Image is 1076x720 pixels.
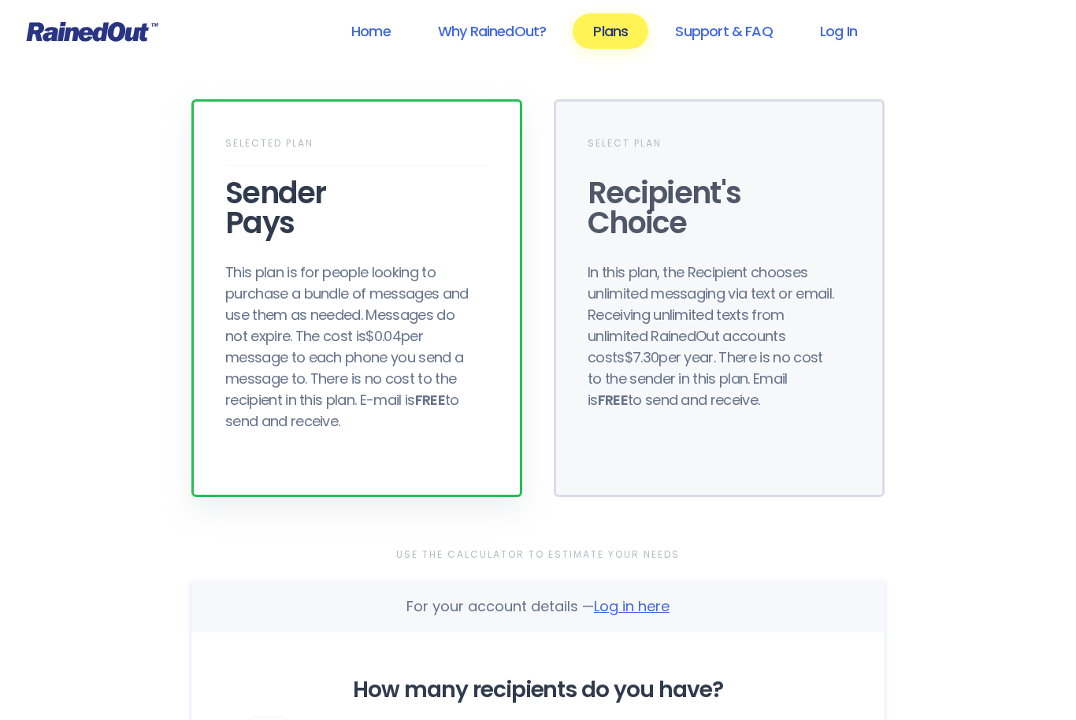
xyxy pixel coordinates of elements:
[800,13,877,49] a: Log In
[588,133,851,166] div: Select Plan
[191,544,885,565] div: Use the Calculator to Estimate Your Needs
[588,178,851,238] div: Recipient's Choice
[331,13,411,49] a: Home
[655,13,792,49] a: Support & FAQ
[598,390,628,410] b: FREE
[225,133,488,166] div: Selected Plan
[588,262,840,410] div: In this plan, the Recipient chooses unlimited messaging via text or email. Receiving unlimited te...
[594,596,670,616] span: Log in here
[239,680,837,700] div: How many recipients do you have?
[225,262,477,432] div: This plan is for people looking to purchase a bundle of messages and use them as needed. Messages...
[191,99,522,497] div: Selected PlanSenderPaysThis plan is for people looking to purchase a bundle of messages and use t...
[406,596,670,617] div: For your account details —
[417,13,567,49] a: Why RainedOut?
[415,390,445,410] b: FREE
[573,13,648,49] a: Plans
[225,178,488,238] div: Sender Pays
[554,99,885,497] div: Select PlanRecipient'sChoiceIn this plan, the Recipient chooses unlimited messaging via text or e...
